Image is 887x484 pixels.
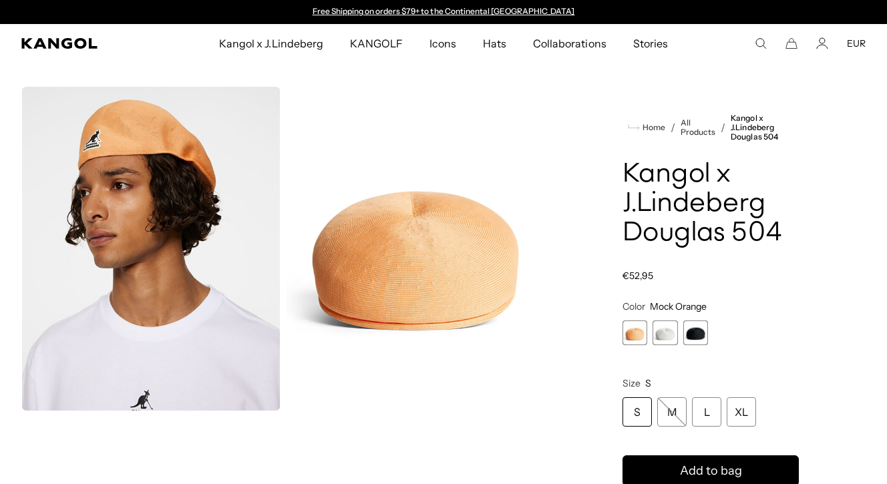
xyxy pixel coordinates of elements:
[21,87,281,411] img: color-mock-orange
[623,113,799,142] nav: breadcrumbs
[680,462,742,480] span: Add to bag
[623,300,645,312] span: Color
[645,377,651,389] span: S
[219,24,323,63] span: Kangol x J.Lindeberg
[683,320,708,345] div: 3 of 3
[286,87,545,411] img: color-mock-orange
[683,320,708,345] label: Black
[816,37,828,49] a: Account
[306,7,581,17] div: Announcement
[785,37,797,49] button: Cart
[350,24,403,63] span: KANGOLF
[337,24,416,63] a: KANGOLF
[620,24,681,63] a: Stories
[633,24,668,63] span: Stories
[847,37,866,49] button: EUR
[715,119,725,136] li: /
[650,300,707,312] span: Mock Orange
[623,397,652,427] div: S
[470,24,520,63] a: Hats
[416,24,470,63] a: Icons
[727,397,756,427] div: XL
[681,118,715,137] a: All Products
[533,24,606,63] span: Collaborations
[306,7,581,17] slideshow-component: Announcement bar
[483,24,506,63] span: Hats
[731,113,799,142] a: Kangol x J.Lindeberg Douglas 504
[640,123,665,132] span: Home
[623,377,641,389] span: Size
[21,38,144,49] a: Kangol
[313,6,575,16] a: Free Shipping on orders $79+ to the Continental [GEOGRAPHIC_DATA]
[429,24,456,63] span: Icons
[653,320,677,345] div: 2 of 3
[520,24,619,63] a: Collaborations
[692,397,721,427] div: L
[623,270,653,282] span: €52,95
[653,320,677,345] label: Moonbeam
[623,160,799,248] h1: Kangol x J.Lindeberg Douglas 504
[206,24,337,63] a: Kangol x J.Lindeberg
[623,320,647,345] label: Mock Orange
[623,320,647,345] div: 1 of 3
[628,122,665,134] a: Home
[665,119,675,136] li: /
[657,397,687,427] div: M
[755,37,767,49] summary: Search here
[306,7,581,17] div: 1 of 2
